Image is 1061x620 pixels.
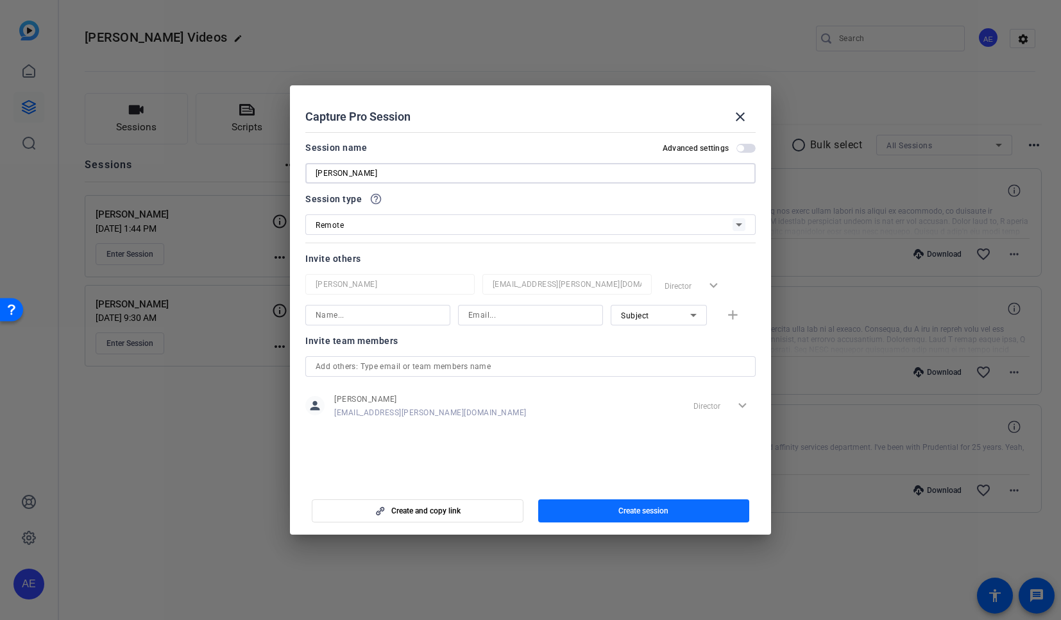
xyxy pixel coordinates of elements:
span: [PERSON_NAME] [334,394,527,404]
input: Enter Session Name [316,166,745,181]
div: Session name [305,140,367,155]
input: Add others: Type email or team members name [316,359,745,374]
input: Name... [316,307,440,323]
h2: Advanced settings [663,143,729,153]
input: Email... [468,307,593,323]
mat-icon: close [733,109,748,125]
button: Create and copy link [312,499,523,522]
mat-icon: person [305,396,325,415]
mat-icon: help_outline [369,193,382,205]
div: Invite others [305,251,756,266]
span: Session type [305,191,362,207]
button: Create session [538,499,750,522]
span: [EMAIL_ADDRESS][PERSON_NAME][DOMAIN_NAME] [334,408,527,418]
span: Create and copy link [391,506,461,516]
span: Create session [618,506,668,516]
div: Invite team members [305,333,756,349]
span: Remote [316,221,344,230]
input: Name... [316,277,464,292]
input: Email... [493,277,641,292]
div: Capture Pro Session [305,101,756,132]
span: Subject [621,311,649,320]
